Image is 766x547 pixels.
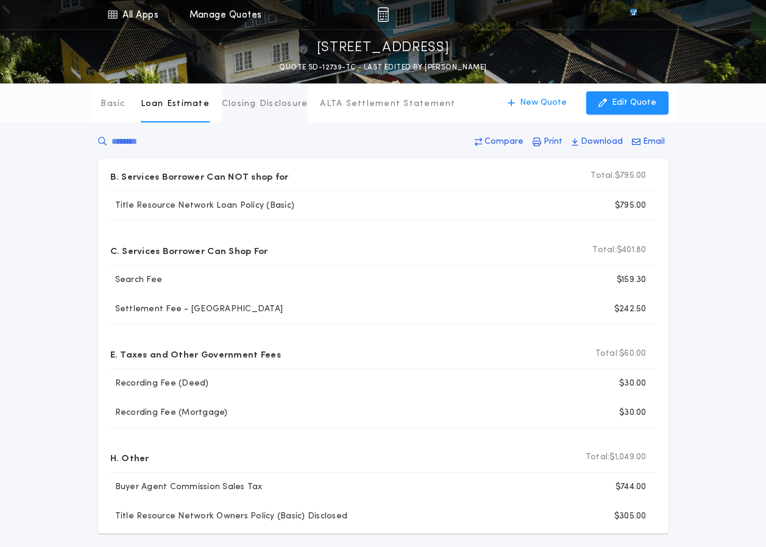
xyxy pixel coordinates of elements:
p: Edit Quote [612,97,656,109]
p: $744.00 [615,481,647,493]
p: $242.50 [614,303,647,316]
p: New Quote [520,97,567,109]
img: vs-icon [608,9,659,21]
button: New Quote [495,91,579,115]
p: $795.00 [590,170,646,182]
p: $159.30 [617,274,647,286]
button: Compare [471,131,527,153]
p: Loan Estimate [141,98,210,110]
b: Total: [586,451,610,464]
p: [STREET_ADDRESS] [317,38,450,58]
p: $30.00 [619,407,647,419]
p: ALTA Settlement Statement [320,98,455,110]
p: Closing Disclosure [222,98,308,110]
p: Compare [484,136,523,148]
p: Settlement Fee - [GEOGRAPHIC_DATA] [110,303,283,316]
p: $30.00 [619,378,647,390]
p: Download [581,136,623,148]
p: Search Fee [110,274,163,286]
p: $1,049.00 [586,451,647,464]
p: C. Services Borrower Can Shop For [110,241,268,260]
p: B. Services Borrower Can NOT shop for [110,166,289,186]
button: Download [568,131,626,153]
img: img [377,7,389,22]
p: Email [643,136,665,148]
b: Total: [592,244,617,256]
p: $60.00 [595,348,647,360]
b: Total: [595,348,620,360]
p: $795.00 [615,200,647,212]
b: Total: [590,170,615,182]
p: Recording Fee (Deed) [110,378,209,390]
p: H. Other [110,448,149,467]
p: Print [544,136,562,148]
p: $401.80 [592,244,646,256]
p: Title Resource Network Loan Policy (Basic) [110,200,295,212]
button: Edit Quote [586,91,668,115]
p: E. Taxes and Other Government Fees [110,344,281,364]
p: Buyer Agent Commission Sales Tax [110,481,263,493]
p: QUOTE SD-12739-TC - LAST EDITED BY [PERSON_NAME] [279,62,486,74]
p: Title Resource Network Owners Policy (Basic) Disclosed [110,510,348,523]
button: Email [628,131,668,153]
button: Print [529,131,566,153]
p: Recording Fee (Mortgage) [110,407,228,419]
p: $305.00 [614,510,647,523]
p: Basic [101,98,125,110]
